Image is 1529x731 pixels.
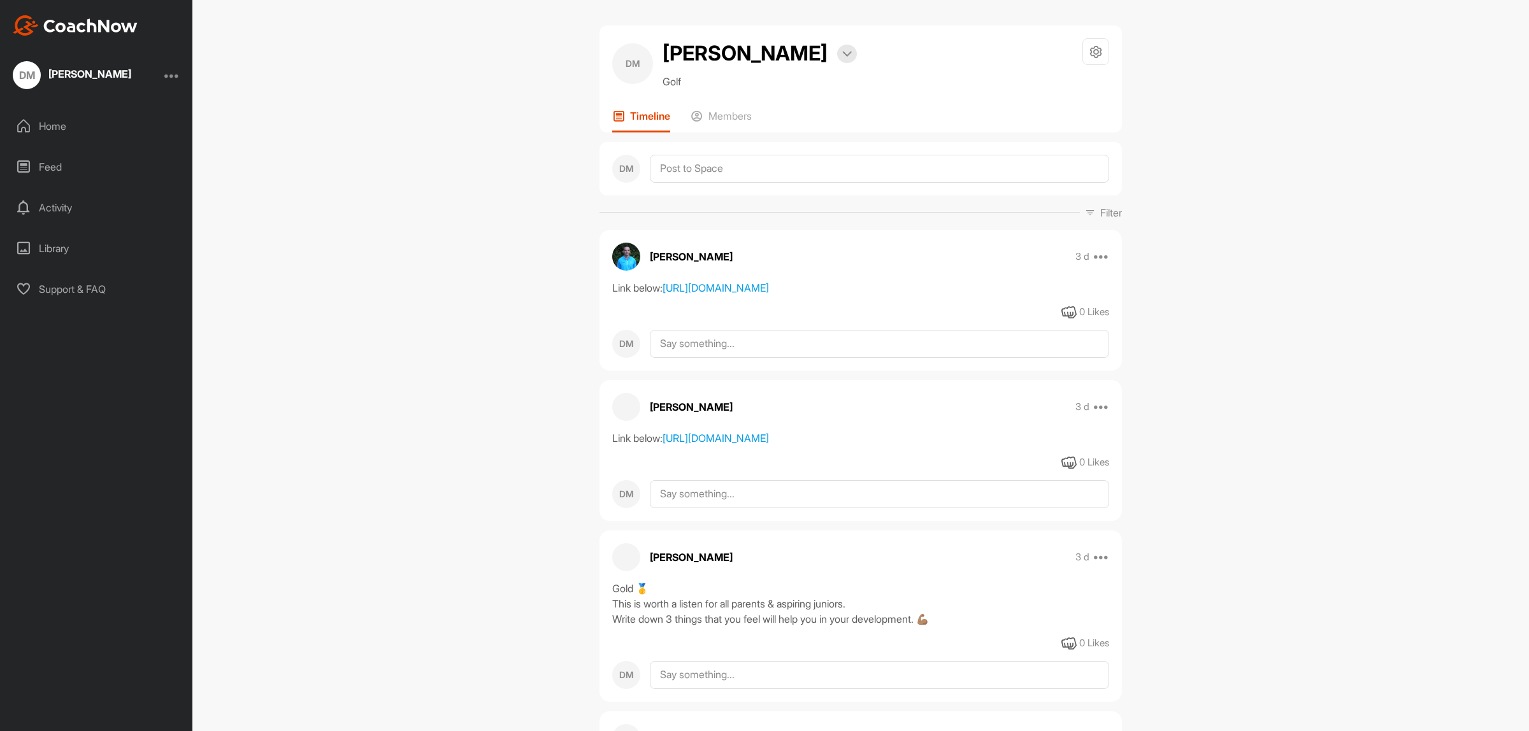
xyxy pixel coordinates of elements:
p: [PERSON_NAME] [650,550,733,565]
p: Golf [663,74,857,89]
h2: [PERSON_NAME] [663,38,828,69]
div: 0 Likes [1079,636,1109,651]
p: Filter [1100,205,1122,220]
p: [PERSON_NAME] [650,249,733,264]
p: 3 d [1075,401,1089,413]
div: Feed [7,151,187,183]
p: 3 d [1075,551,1089,564]
div: Home [7,110,187,142]
a: [URL][DOMAIN_NAME] [663,281,769,294]
div: DM [612,480,640,508]
div: DM [612,330,640,358]
div: Link below: [612,280,1109,295]
div: DM [13,61,41,89]
p: 3 d [1075,250,1089,263]
p: Members [708,110,752,122]
div: 0 Likes [1079,305,1109,320]
img: avatar [612,243,640,271]
div: DM [612,661,640,689]
a: [URL][DOMAIN_NAME] [663,432,769,444]
div: Support & FAQ [7,273,187,305]
p: [PERSON_NAME] [650,399,733,415]
div: Activity [7,192,187,224]
div: DM [612,43,653,84]
div: DM [612,155,640,183]
img: arrow-down [842,51,852,57]
div: Gold 🥇 This is worth a listen for all parents & aspiring juniors. Write down 3 things that you fe... [612,581,1109,627]
p: Timeline [630,110,670,122]
div: Link below: [612,430,1109,446]
div: Library [7,232,187,264]
img: CoachNow [13,15,138,36]
div: [PERSON_NAME] [48,69,131,79]
div: 0 Likes [1079,455,1109,470]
